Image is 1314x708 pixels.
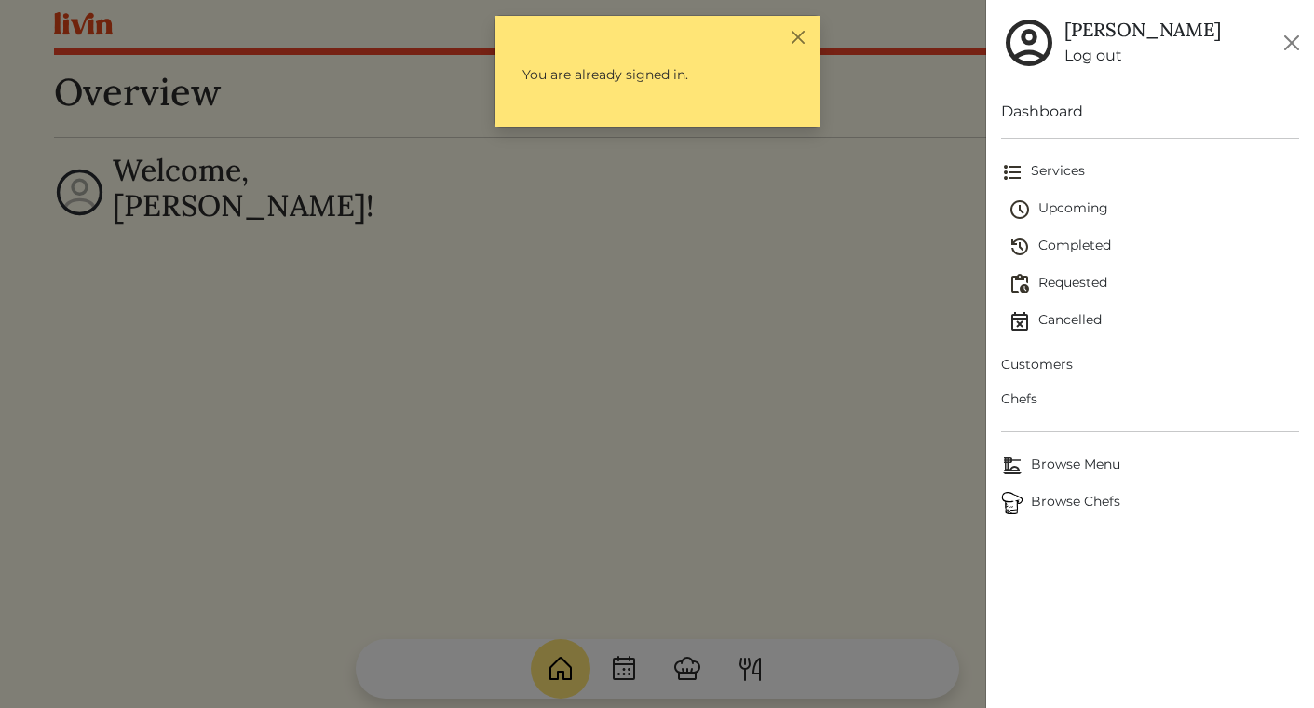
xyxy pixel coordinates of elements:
[1001,101,1299,123] a: Dashboard
[1009,303,1299,340] a: Cancelled
[507,49,808,101] p: You are already signed in.
[1009,236,1031,258] img: history-2b446bceb7e0f53b931186bf4c1776ac458fe31ad3b688388ec82af02103cd45.svg
[1001,161,1299,184] span: Services
[1009,198,1299,221] span: Upcoming
[1009,228,1299,265] a: Completed
[1001,154,1299,191] a: Services
[1001,484,1299,522] a: ChefsBrowse Chefs
[1277,28,1307,58] button: Close
[1001,161,1023,184] img: format_list_bulleted-ebc7f0161ee23162107b508e562e81cd567eeab2455044221954b09d19068e74.svg
[1009,273,1031,295] img: pending_actions-fd19ce2ea80609cc4d7bbea353f93e2f363e46d0f816104e4e0650fdd7f915cf.svg
[1001,355,1299,374] span: Customers
[1001,15,1057,71] img: user_account-e6e16d2ec92f44fc35f99ef0dc9cddf60790bfa021a6ecb1c896eb5d2907b31c.svg
[1009,310,1299,333] span: Cancelled
[1009,265,1299,303] a: Requested
[1001,382,1299,416] a: Chefs
[1001,492,1299,514] span: Browse Chefs
[1064,19,1221,41] h5: [PERSON_NAME]
[1001,492,1023,514] img: Browse Chefs
[789,27,808,47] button: Close
[1009,236,1299,258] span: Completed
[1001,455,1023,477] img: Browse Menu
[1001,455,1299,477] span: Browse Menu
[1009,191,1299,228] a: Upcoming
[1009,273,1299,295] span: Requested
[1001,347,1299,382] a: Customers
[1001,447,1299,484] a: Browse MenuBrowse Menu
[1064,45,1221,67] a: Log out
[1009,310,1031,333] img: event_cancelled-67e280bd0a9e072c26133efab016668ee6d7272ad66fa3c7eb58af48b074a3a4.svg
[1009,198,1031,221] img: schedule-fa401ccd6b27cf58db24c3bb5584b27dcd8bd24ae666a918e1c6b4ae8c451a22.svg
[1001,389,1299,409] span: Chefs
